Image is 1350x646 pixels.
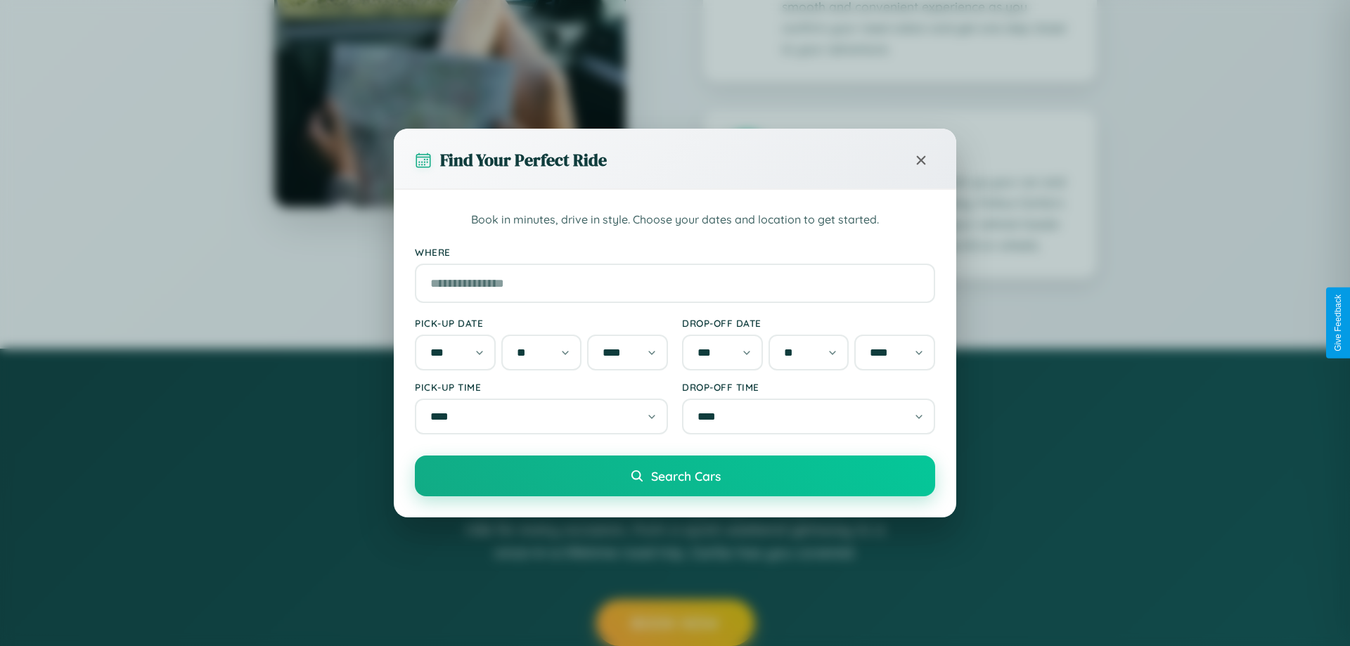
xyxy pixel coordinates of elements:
label: Drop-off Time [682,381,935,393]
span: Search Cars [651,468,721,484]
p: Book in minutes, drive in style. Choose your dates and location to get started. [415,211,935,229]
label: Pick-up Time [415,381,668,393]
label: Where [415,246,935,258]
button: Search Cars [415,456,935,496]
label: Drop-off Date [682,317,935,329]
label: Pick-up Date [415,317,668,329]
h3: Find Your Perfect Ride [440,148,607,172]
